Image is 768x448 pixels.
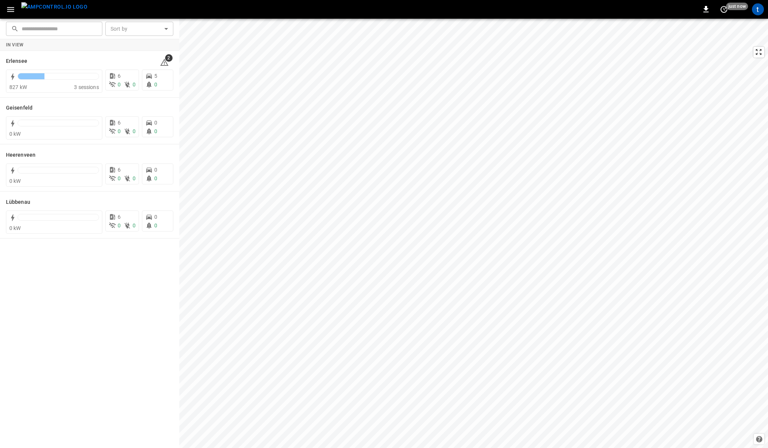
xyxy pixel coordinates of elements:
span: 0 kW [9,131,21,137]
span: 0 kW [9,225,21,231]
h6: Erlensee [6,57,27,65]
strong: In View [6,42,24,47]
span: 0 [118,128,121,134]
span: 0 [133,175,136,181]
span: 6 [118,120,121,126]
span: 0 [133,82,136,88]
span: 0 [154,120,157,126]
span: 0 [118,223,121,228]
span: 6 [118,73,121,79]
canvas: Map [179,19,768,448]
span: 0 [133,223,136,228]
h6: Geisenfeld [6,104,32,112]
span: 2 [165,54,173,62]
span: 0 [154,128,157,134]
span: 0 [154,214,157,220]
span: just now [726,3,748,10]
span: 0 [133,128,136,134]
span: 3 sessions [74,84,99,90]
span: 0 [154,223,157,228]
span: 0 [154,82,157,88]
h6: Lübbenau [6,198,30,206]
span: 6 [118,167,121,173]
span: 0 [118,175,121,181]
span: 0 kW [9,178,21,184]
h6: Heerenveen [6,151,35,159]
span: 5 [154,73,157,79]
span: 0 [118,82,121,88]
span: 0 [154,167,157,173]
span: 0 [154,175,157,181]
span: 827 kW [9,84,27,90]
button: set refresh interval [718,3,730,15]
div: profile-icon [752,3,764,15]
span: 6 [118,214,121,220]
img: ampcontrol.io logo [21,2,87,12]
